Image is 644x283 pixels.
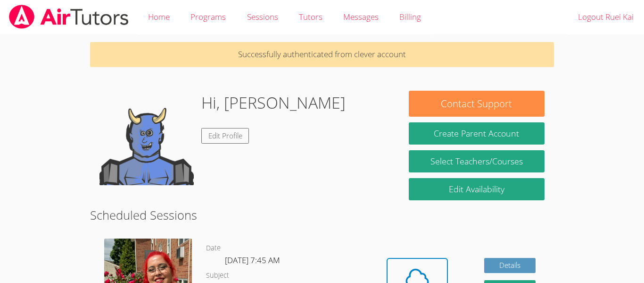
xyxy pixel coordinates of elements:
a: Edit Profile [201,128,249,144]
p: Successfully authenticated from clever account [90,42,554,67]
dt: Subject [206,270,229,282]
dt: Date [206,242,221,254]
span: Messages [343,11,379,22]
img: airtutors_banner-c4298cdbf04f3fff15de1276eac7730deb9818008684d7c2e4769d2f7ddbe033.png [8,5,130,29]
span: [DATE] 7:45 AM [225,255,280,266]
h2: Scheduled Sessions [90,206,554,224]
a: Edit Availability [409,178,545,200]
button: Contact Support [409,91,545,117]
a: Select Teachers/Courses [409,150,545,172]
a: Details [484,258,536,274]
img: default.png [99,91,194,185]
h1: Hi, [PERSON_NAME] [201,91,346,115]
button: Create Parent Account [409,122,545,145]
